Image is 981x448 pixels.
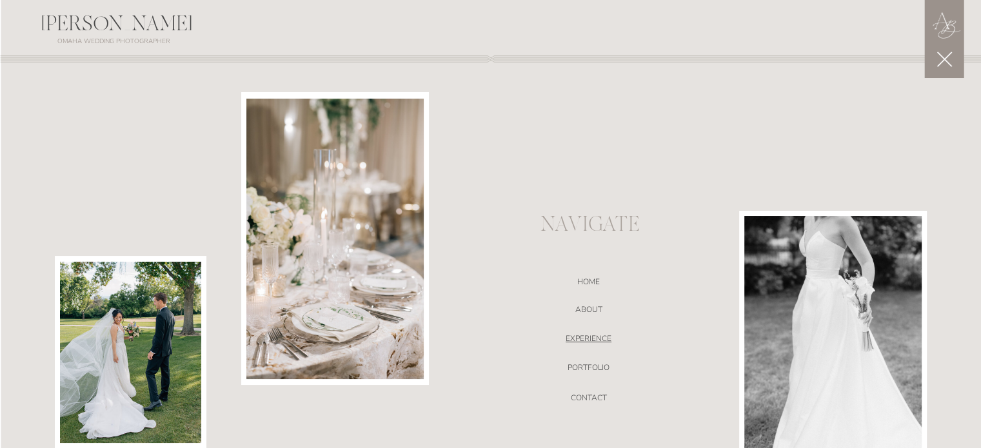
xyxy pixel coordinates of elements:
a: ABOUT [452,305,726,318]
a: portfolio [452,363,726,376]
a: CONTACT [452,393,726,406]
p: NAVIGATE [540,216,637,235]
div: [PERSON_NAME] [1,14,233,42]
a: EXPERIENCE [452,334,726,347]
a: HOME [452,277,726,290]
